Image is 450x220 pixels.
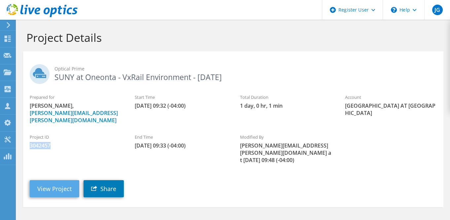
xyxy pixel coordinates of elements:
h1: Project Details [26,31,437,44]
label: Project ID [30,134,121,140]
span: [GEOGRAPHIC_DATA] AT [GEOGRAPHIC_DATA] [345,102,437,117]
h2: SUNY at Oneonta - VxRail Environment - [DATE] [30,64,437,81]
a: View Project [30,180,79,197]
label: Account [345,94,437,100]
span: 3042457 [30,142,121,149]
label: Modified By [240,134,331,140]
span: Optical Prime [54,65,437,72]
a: [PERSON_NAME][EMAIL_ADDRESS][PERSON_NAME][DOMAIN_NAME] [30,109,118,124]
label: Prepared for [30,94,121,100]
span: JG [432,5,443,15]
label: End Time [135,134,226,140]
a: Share [84,180,124,197]
label: Total Duration [240,94,331,100]
label: Start Time [135,94,226,100]
span: [DATE] 09:32 (-04:00) [135,102,226,109]
span: 1 day, 0 hr, 1 min [240,102,331,109]
span: [PERSON_NAME][EMAIL_ADDRESS][PERSON_NAME][DOMAIN_NAME] at [DATE] 09:48 (-04:00) [240,142,331,164]
span: [PERSON_NAME], [30,102,121,124]
span: [DATE] 09:33 (-04:00) [135,142,226,149]
svg: \n [391,7,397,13]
